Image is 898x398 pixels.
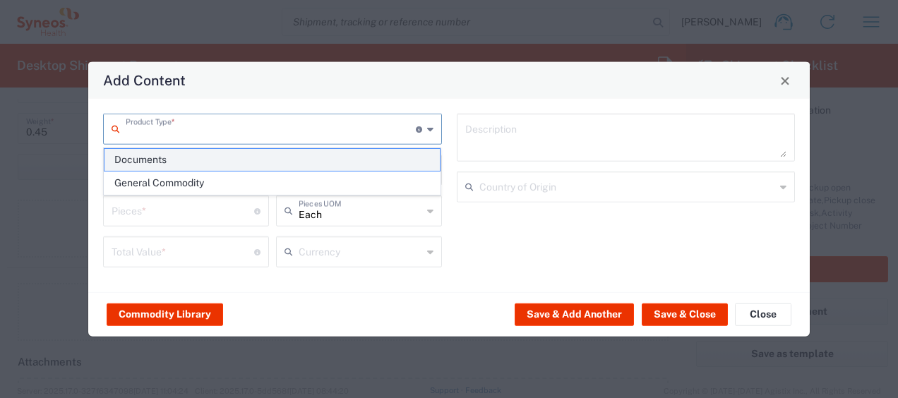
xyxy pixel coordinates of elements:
[104,172,441,194] span: General Commodity
[735,303,791,325] button: Close
[515,303,634,325] button: Save & Add Another
[103,70,186,90] h4: Add Content
[642,303,728,325] button: Save & Close
[104,149,441,171] span: Documents
[107,303,223,325] button: Commodity Library
[775,71,795,90] button: Close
